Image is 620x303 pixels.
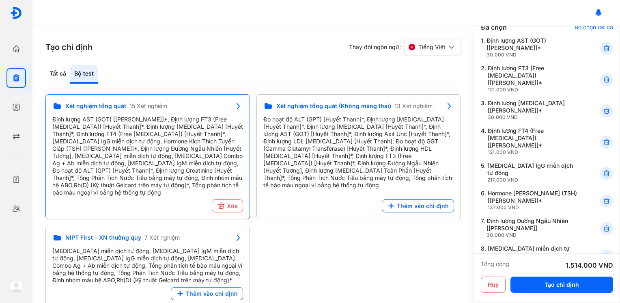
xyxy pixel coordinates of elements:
[481,245,580,266] div: 8.
[488,65,580,93] div: Định lượng FT3 (Free [MEDICAL_DATA]) [[PERSON_NAME]]*
[487,162,580,183] div: [MEDICAL_DATA] IgG miễn dịch tự động
[171,287,243,300] button: Thêm vào chỉ định
[488,114,580,121] div: 30.000 VND
[481,217,580,238] div: 7.
[394,102,433,110] span: 13 Xét nghiệm
[349,39,461,55] div: Thay đổi ngôn ngữ:
[488,87,580,93] div: 121.000 VND
[481,37,580,58] div: 1.
[488,149,580,156] div: 121.000 VND
[481,65,580,93] div: 2.
[129,102,167,110] span: 15 Xét nghiệm
[186,290,238,297] span: Thêm vào chỉ định
[418,43,446,51] span: Tiếng Việt
[52,116,243,196] div: Định lượng AST (GOT) [[PERSON_NAME]]*, Định lượng FT3 (Free [MEDICAL_DATA]) [Huyết Thanh]*, Định ...
[487,232,580,238] div: 30.000 VND
[382,199,454,212] button: Thêm vào chỉ định
[488,190,580,211] div: Hormone [PERSON_NAME] (TSH) [[PERSON_NAME]]*
[487,217,580,238] div: Định lượng Đường Ngẫu Nhiên [[PERSON_NAME]]
[65,102,126,110] span: Xét nghiệm tổng quát
[212,199,243,212] button: Xóa
[481,190,580,211] div: 6.
[481,100,580,121] div: 3.
[52,247,243,284] div: [MEDICAL_DATA] miễn dịch tự động, [MEDICAL_DATA] IgM miễn dịch tự động, [MEDICAL_DATA] IgG miễn d...
[488,245,580,266] div: [MEDICAL_DATA] miễn dịch tự động
[481,127,580,156] div: 4.
[575,24,613,31] div: Bỏ chọn tất cả
[487,177,580,183] div: 217.000 VND
[488,204,580,211] div: 137.000 VND
[276,102,391,110] span: Xét nghiệm tổng quát (Không mang thai)
[566,260,613,270] div: 1.514.000 VND
[144,234,180,241] span: 7 Xét nghiệm
[10,7,22,19] img: logo
[397,202,449,210] span: Thêm vào chỉ định
[263,116,454,189] div: Đo hoạt độ ALT (GPT) [Huyết Thanh]*, Định lượng [MEDICAL_DATA] [Huyết Thanh]*, Định lượng [MEDICA...
[45,41,93,53] h3: Tạo chỉ định
[487,52,580,58] div: 30.000 VND
[487,37,580,58] div: Định lượng AST (GOT) [[PERSON_NAME]]*
[10,280,23,293] img: logo
[481,22,507,32] div: Đã chọn
[45,65,70,84] div: Tất cả
[510,277,613,293] button: Tạo chỉ định
[65,234,141,241] span: NIPT First - XN thường quy
[70,65,98,84] div: Bộ test
[481,277,506,293] button: Huỷ
[481,162,580,183] div: 5.
[488,127,580,156] div: Định lượng FT4 (Free [MEDICAL_DATA]) [[PERSON_NAME]]*
[227,202,238,210] span: Xóa
[488,100,580,121] div: Định lượng [MEDICAL_DATA] [[PERSON_NAME]]*
[481,260,509,270] div: Tổng cộng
